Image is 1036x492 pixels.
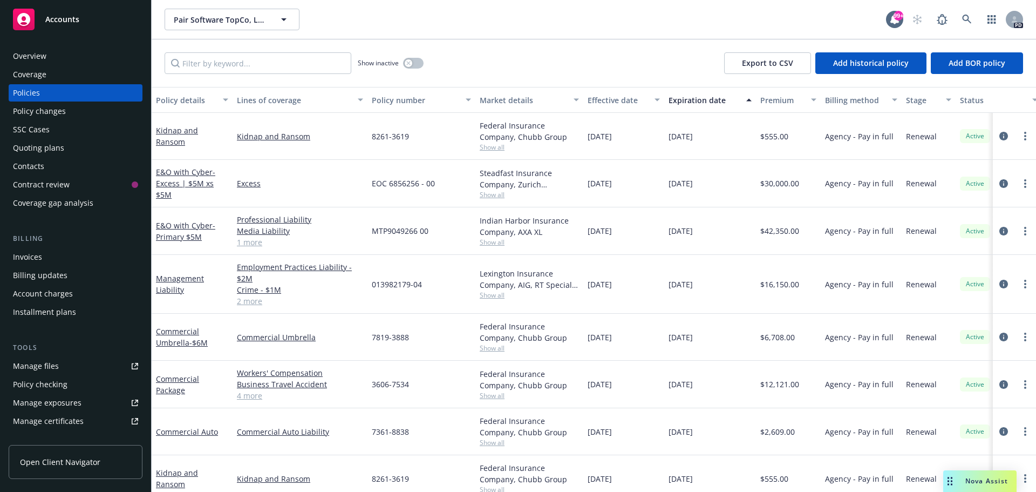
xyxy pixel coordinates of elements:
a: more [1019,472,1032,485]
span: 7819-3888 [372,332,409,343]
span: Show all [480,190,579,199]
span: [DATE] [588,131,612,142]
span: Pair Software TopCo, LLC [174,14,267,25]
div: Installment plans [13,304,76,321]
a: Commercial Umbrella [237,332,363,343]
a: more [1019,278,1032,291]
div: Status [960,95,1026,106]
span: [DATE] [669,279,693,290]
a: Contract review [9,176,142,193]
button: Add BOR policy [931,52,1023,74]
span: [DATE] [669,225,693,237]
div: Federal Insurance Company, Chubb Group [480,321,579,343]
span: Add historical policy [833,58,909,68]
div: Coverage [13,66,46,83]
span: Agency - Pay in full [825,379,894,390]
button: Pair Software TopCo, LLC [165,9,299,30]
a: Commercial Auto Liability [237,426,363,437]
div: Stage [906,95,939,106]
span: Nova Assist [965,476,1008,486]
a: circleInformation [997,130,1010,143]
span: [DATE] [669,379,693,390]
button: Add historical policy [815,52,926,74]
button: Nova Assist [943,470,1017,492]
div: Drag to move [943,470,957,492]
a: Report a Bug [931,9,953,30]
a: Commercial Umbrella [156,326,208,348]
span: Renewal [906,131,937,142]
button: Policy details [152,87,233,113]
div: Policies [13,84,40,102]
a: Crime - $1M [237,284,363,295]
span: Accounts [45,15,79,24]
a: more [1019,225,1032,238]
span: [DATE] [588,279,612,290]
div: Quoting plans [13,139,64,157]
span: [DATE] [669,332,693,343]
a: circleInformation [997,331,1010,343]
span: Renewal [906,332,937,343]
span: MTP9049266 00 [372,225,428,237]
a: more [1019,130,1032,143]
span: $16,150.00 [760,279,799,290]
span: [DATE] [588,225,612,237]
button: Policy number [367,87,475,113]
div: Policy number [372,95,459,106]
span: Active [964,380,986,389]
a: Quoting plans [9,139,142,157]
span: Renewal [906,473,937,484]
span: 3606-7534 [372,379,409,390]
a: 4 more [237,390,363,401]
a: circleInformation [997,225,1010,238]
a: Kidnap and Ransom [237,131,363,142]
a: 1 more [237,237,363,248]
span: $6,708.00 [760,332,795,343]
span: [DATE] [588,332,612,343]
a: Coverage gap analysis [9,194,142,212]
a: Search [956,9,978,30]
span: [DATE] [588,473,612,484]
div: Policy details [156,95,216,106]
div: Lines of coverage [237,95,351,106]
a: Account charges [9,285,142,302]
span: Show inactive [358,58,399,68]
div: Invoices [13,248,42,266]
span: Agency - Pay in full [825,332,894,343]
div: Manage certificates [13,413,84,430]
span: Show all [480,291,579,300]
a: Switch app [981,9,1003,30]
a: Business Travel Accident [237,379,363,390]
a: Kidnap and Ransom [237,473,363,484]
span: Show all [480,438,579,447]
span: Agency - Pay in full [825,131,894,142]
a: more [1019,425,1032,438]
span: Renewal [906,379,937,390]
span: Show all [480,343,579,353]
span: 7361-8838 [372,426,409,437]
a: Excess [237,178,363,189]
a: Start snowing [906,9,928,30]
span: [DATE] [588,426,612,437]
a: Media Liability [237,225,363,237]
span: [DATE] [588,379,612,390]
div: Premium [760,95,805,106]
span: Add BOR policy [949,58,1005,68]
span: Active [964,332,986,342]
div: Manage exposures [13,394,81,412]
span: [DATE] [669,131,693,142]
a: more [1019,378,1032,391]
span: Open Client Navigator [20,456,100,468]
span: Active [964,226,986,236]
span: Agency - Pay in full [825,279,894,290]
div: Expiration date [669,95,740,106]
div: Contract review [13,176,70,193]
a: Installment plans [9,304,142,321]
a: Professional Liability [237,214,363,225]
span: $12,121.00 [760,379,799,390]
a: SSC Cases [9,121,142,138]
div: Policy changes [13,103,66,120]
a: Management Liability [156,273,204,295]
span: 8261-3619 [372,473,409,484]
div: Steadfast Insurance Company, Zurich Insurance Group [480,167,579,190]
span: [DATE] [669,473,693,484]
